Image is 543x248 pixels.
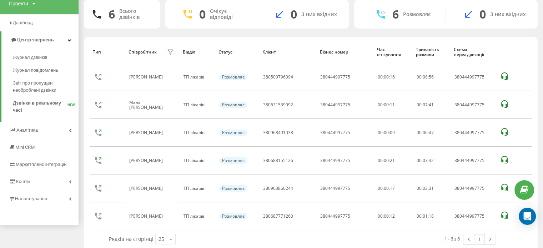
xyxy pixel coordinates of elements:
[417,158,434,163] div: : :
[429,213,434,219] span: 18
[15,145,35,150] span: Mini CRM
[1,31,79,49] a: Центр звернень
[429,185,434,191] span: 31
[129,214,165,219] div: [PERSON_NAME]
[423,130,428,136] span: 06
[13,51,79,64] a: Журнал дзвінків
[13,100,67,114] span: Дзвінки в реальному часі
[454,186,492,191] div: 380444997775
[490,11,526,17] div: З них вхідних
[378,102,409,107] div: 00:00:11
[219,102,247,108] div: Розмовляє
[210,8,246,20] div: Очікує відповіді
[429,74,434,80] span: 56
[454,214,492,219] div: 380444997775
[129,186,165,191] div: [PERSON_NAME]
[129,100,165,110] div: Мала [PERSON_NAME]
[378,130,409,135] div: 00:00:09
[479,7,486,21] div: 0
[423,102,428,108] span: 07
[429,157,434,163] span: 32
[320,158,350,163] div: 380444997775
[129,50,157,55] div: Співробітник
[183,50,212,55] div: Відділ
[417,74,422,80] span: 00
[416,47,447,57] div: Тривалість розмови
[377,47,409,57] div: Час очікування
[263,75,293,80] div: 380500796094
[129,158,165,163] div: [PERSON_NAME]
[417,130,422,136] span: 00
[13,77,79,97] a: Звіт про пропущені необроблені дзвінки
[454,130,492,135] div: 380444997775
[378,186,409,191] div: 00:00:17
[392,7,399,21] div: 6
[13,64,79,77] a: Журнал повідомлень
[320,214,350,219] div: 380444997775
[218,50,256,55] div: Статус
[263,186,293,191] div: 380963866244
[15,196,47,201] span: Налаштування
[320,130,350,135] div: 380444997775
[263,130,293,135] div: 380968491038
[423,157,428,163] span: 03
[199,7,206,21] div: 0
[423,213,428,219] span: 01
[417,214,434,219] div: : :
[183,158,211,163] div: ТП лікарів
[183,102,211,107] div: ТП лікарів
[403,11,431,17] div: Розмовляє
[454,75,492,80] div: 380444997775
[262,50,313,55] div: Клієнт
[454,102,492,107] div: 380444997775
[109,236,154,242] span: Рядків на сторінці
[301,11,337,17] div: З них вхідних
[219,157,247,164] div: Розмовляє
[109,7,115,21] div: 6
[429,102,434,108] span: 41
[320,75,350,80] div: 380444997775
[16,162,67,167] span: Маркетплейс інтеграцій
[423,74,428,80] span: 08
[474,234,485,244] a: 1
[219,130,247,136] div: Розмовляє
[13,54,47,61] span: Журнал дзвінків
[183,214,211,219] div: ТП лікарів
[417,185,422,191] span: 00
[519,208,536,225] div: Open Intercom Messenger
[16,179,30,184] span: Кошти
[378,158,409,163] div: 00:00:21
[320,102,350,107] div: 380444997775
[159,236,164,243] div: 25
[263,102,293,107] div: 380631539092
[429,130,434,136] span: 47
[13,97,79,117] a: Дзвінки в реальному часіNEW
[417,157,422,163] span: 00
[219,185,247,192] div: Розмовляє
[291,7,297,21] div: 0
[320,186,350,191] div: 380444997775
[263,214,293,219] div: 380687771260
[13,20,33,25] span: Дашборд
[320,50,370,55] div: Бізнес номер
[219,213,247,219] div: Розмовляє
[263,158,293,163] div: 380688155126
[183,186,211,191] div: ТП лікарів
[129,130,165,135] div: [PERSON_NAME]
[183,75,211,80] div: ТП лікарів
[16,127,38,133] span: Аналiтика
[129,75,165,80] div: [PERSON_NAME]
[454,47,493,57] div: Схема переадресації
[219,74,247,80] div: Розмовляє
[93,50,122,55] div: Тип
[417,75,434,80] div: : :
[454,158,492,163] div: 380444997775
[17,37,54,42] span: Центр звернень
[417,186,434,191] div: : :
[378,214,409,219] div: 00:00:12
[417,130,434,135] div: : :
[417,102,422,108] span: 00
[13,67,58,74] span: Журнал повідомлень
[13,80,75,94] span: Звіт про пропущені необроблені дзвінки
[444,235,460,242] div: 1 - 6 з 6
